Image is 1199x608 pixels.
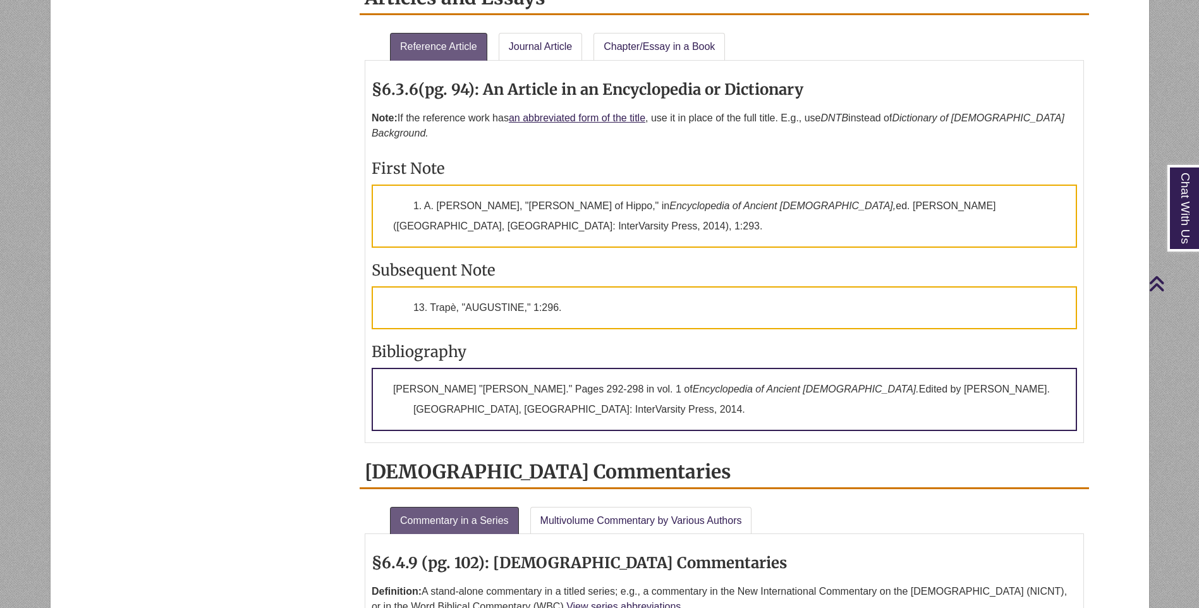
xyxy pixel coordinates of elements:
em: Encyclopedia of Ancient [DEMOGRAPHIC_DATA]. [693,384,919,394]
strong: §6.4.9 (pg. 102): [DEMOGRAPHIC_DATA] Commentaries [372,553,787,573]
p: [PERSON_NAME] "[PERSON_NAME]." Pages 292-298 in vol. 1 of Edited by [PERSON_NAME]. [GEOGRAPHIC_DA... [372,368,1077,431]
a: Journal Article [499,33,583,61]
h3: Bibliography [372,342,1077,362]
strong: Definition: [372,586,422,597]
strong: §6.3.6 [372,80,418,99]
strong: (pg. 94): An Article in an Encyclopedia or Dictionary [418,80,803,99]
h3: First Note [372,159,1077,178]
a: Reference Article [390,33,487,61]
a: Chapter/Essay in a Book [593,33,725,61]
strong: Note: [372,112,398,123]
p: 13. Trapè, "AUGUSTINE," 1:296. [372,286,1077,329]
em: Dictionary of [DEMOGRAPHIC_DATA] Background. [372,112,1064,138]
a: Back to Top [1148,275,1196,292]
p: 1. A. [PERSON_NAME], "[PERSON_NAME] of Hippo," in ed. [PERSON_NAME] ([GEOGRAPHIC_DATA], [GEOGRAPH... [372,185,1077,248]
em: DNTB [821,112,849,123]
a: Commentary in a Series [390,507,519,535]
p: If the reference work has , use it in place of the full title. E.g., use instead of [372,106,1077,146]
h3: Subsequent Note [372,260,1077,280]
a: Multivolume Commentary by Various Authors [530,507,752,535]
a: an abbreviated form of the title [509,112,645,123]
h2: [DEMOGRAPHIC_DATA] Commentaries [360,456,1089,489]
em: Encyclopedia of Ancient [DEMOGRAPHIC_DATA], [669,200,896,211]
